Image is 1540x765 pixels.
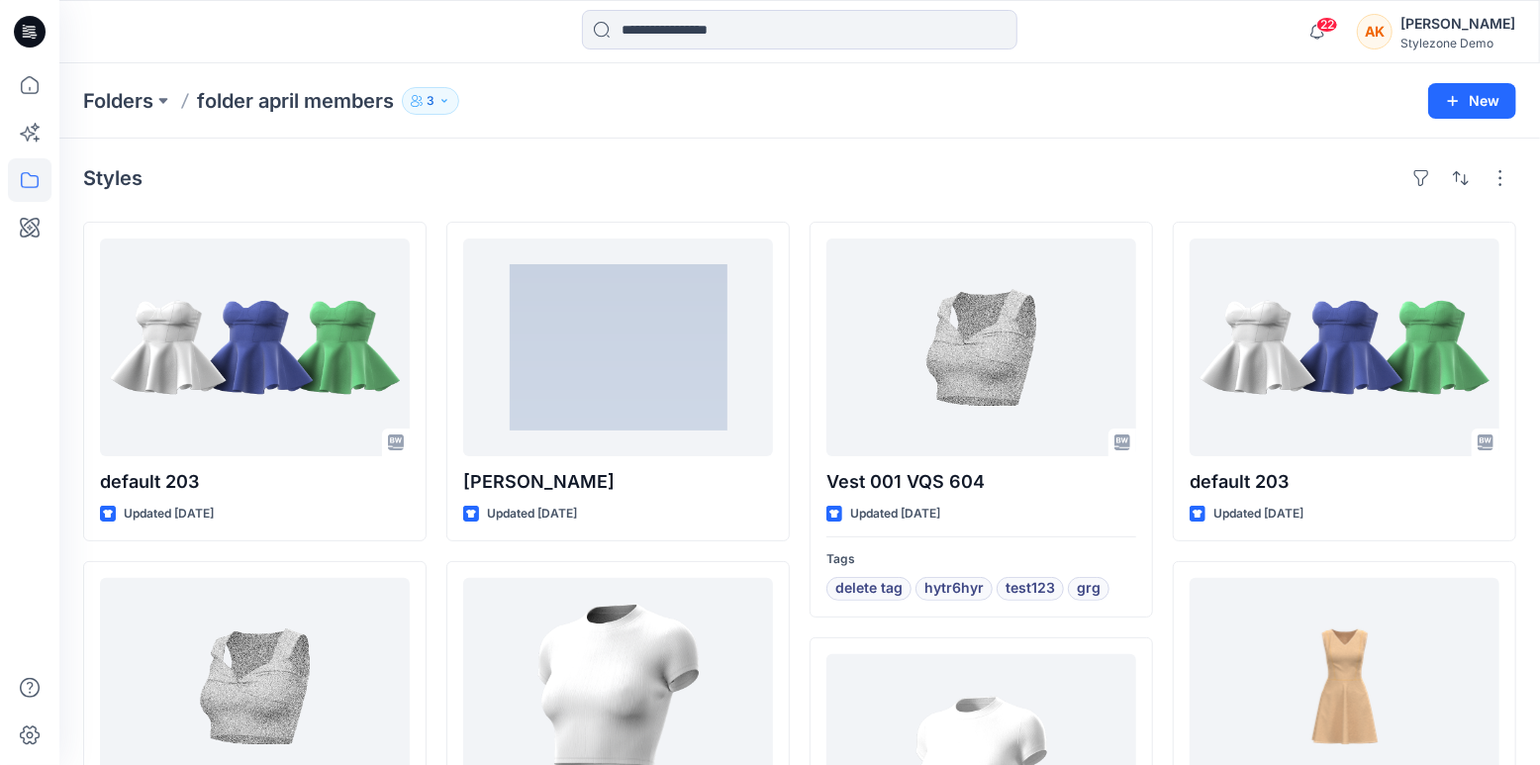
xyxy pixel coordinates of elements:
button: 3 [402,87,459,115]
a: default 203 [1190,239,1499,456]
p: default 203 [100,468,410,496]
a: Vest 001 VQS 604 [826,239,1136,456]
a: default 203 [100,239,410,456]
a: Anna [463,239,773,456]
p: Updated [DATE] [124,504,214,525]
p: default 203 [1190,468,1499,496]
p: folder april members [197,87,394,115]
div: Stylezone Demo [1400,36,1515,50]
p: Vest 001 VQS 604 [826,468,1136,496]
div: [PERSON_NAME] [1400,12,1515,36]
span: grg [1077,577,1101,601]
p: Updated [DATE] [487,504,577,525]
p: Updated [DATE] [850,504,940,525]
div: AK [1357,14,1393,49]
span: delete tag [835,577,903,601]
h4: Styles [83,166,143,190]
span: test123 [1006,577,1055,601]
a: Folders [83,87,153,115]
p: 3 [427,90,434,112]
p: [PERSON_NAME] [463,468,773,496]
button: New [1428,83,1516,119]
p: Tags [826,549,1136,570]
span: hytr6hyr [924,577,984,601]
p: Updated [DATE] [1213,504,1303,525]
span: 22 [1316,17,1338,33]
